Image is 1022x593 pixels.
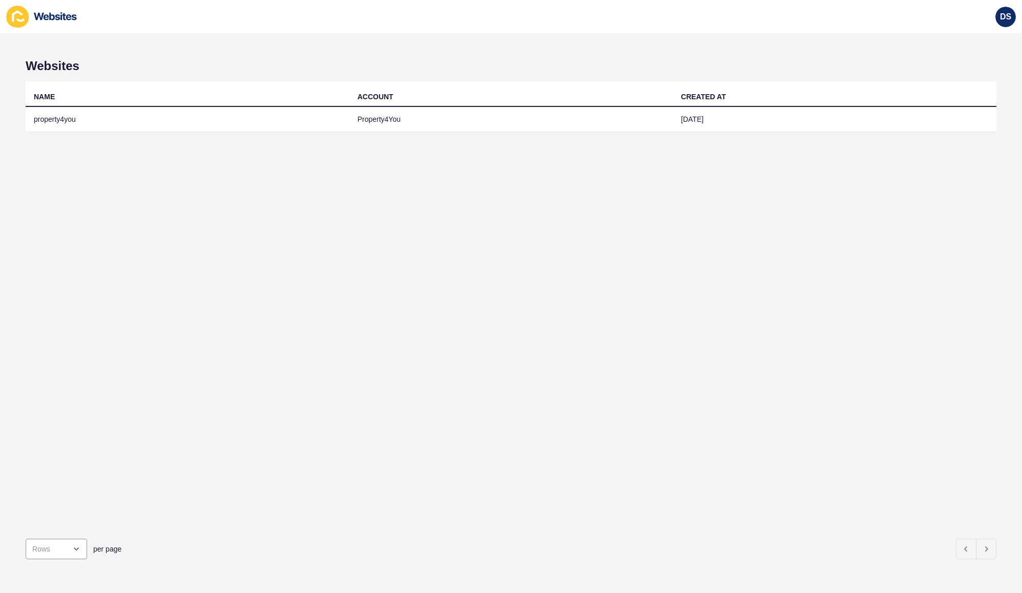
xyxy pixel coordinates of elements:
div: CREATED AT [681,92,726,102]
td: property4you [26,107,349,132]
td: [DATE] [673,107,996,132]
td: Property4You [349,107,673,132]
div: NAME [34,92,55,102]
div: open menu [26,539,87,559]
span: per page [93,544,121,554]
div: ACCOUNT [358,92,393,102]
h1: Websites [26,59,996,73]
span: DS [1000,12,1011,22]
